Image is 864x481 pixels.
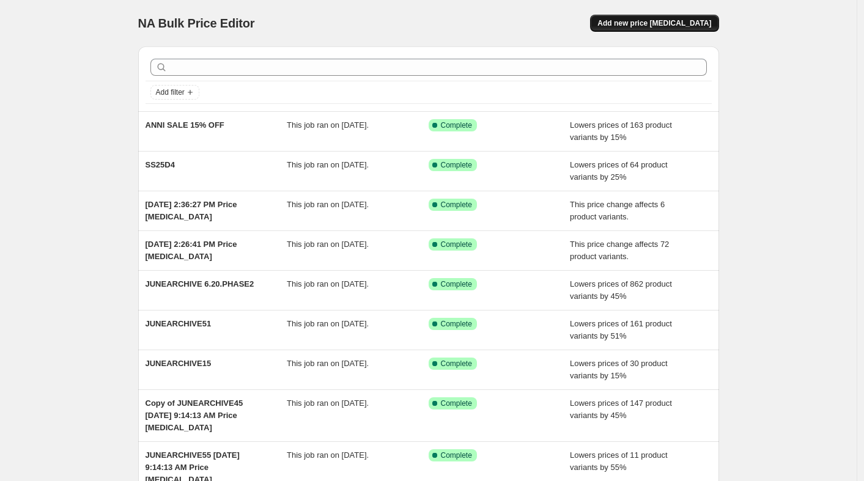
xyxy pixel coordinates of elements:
span: Complete [441,200,472,210]
span: This job ran on [DATE]. [287,200,369,209]
span: This price change affects 6 product variants. [570,200,665,221]
button: Add new price [MEDICAL_DATA] [590,15,718,32]
span: JUNEARCHIVE51 [146,319,212,328]
span: Complete [441,450,472,460]
span: JUNEARCHIVE 6.20.PHASE2 [146,279,254,288]
span: [DATE] 2:36:27 PM Price [MEDICAL_DATA] [146,200,237,221]
span: Lowers prices of 163 product variants by 15% [570,120,672,142]
span: Lowers prices of 161 product variants by 51% [570,319,672,340]
span: Complete [441,120,472,130]
span: JUNEARCHIVE15 [146,359,212,368]
span: Complete [441,160,472,170]
span: Complete [441,359,472,369]
span: This job ran on [DATE]. [287,120,369,130]
span: Add filter [156,87,185,97]
span: This price change affects 72 product variants. [570,240,669,261]
span: Complete [441,319,472,329]
span: This job ran on [DATE]. [287,359,369,368]
span: This job ran on [DATE]. [287,398,369,408]
span: Copy of JUNEARCHIVE45 [DATE] 9:14:13 AM Price [MEDICAL_DATA] [146,398,243,432]
span: This job ran on [DATE]. [287,240,369,249]
span: Add new price [MEDICAL_DATA] [597,18,711,28]
span: Lowers prices of 862 product variants by 45% [570,279,672,301]
span: This job ran on [DATE]. [287,160,369,169]
span: This job ran on [DATE]. [287,319,369,328]
span: NA Bulk Price Editor [138,17,255,30]
span: Complete [441,240,472,249]
span: Lowers prices of 11 product variants by 55% [570,450,668,472]
span: Complete [441,279,472,289]
span: SS25D4 [146,160,175,169]
span: Complete [441,398,472,408]
span: This job ran on [DATE]. [287,450,369,460]
span: Lowers prices of 64 product variants by 25% [570,160,668,182]
span: ANNI SALE 15% OFF [146,120,224,130]
span: [DATE] 2:26:41 PM Price [MEDICAL_DATA] [146,240,237,261]
button: Add filter [150,85,199,100]
span: Lowers prices of 30 product variants by 15% [570,359,668,380]
span: Lowers prices of 147 product variants by 45% [570,398,672,420]
span: This job ran on [DATE]. [287,279,369,288]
